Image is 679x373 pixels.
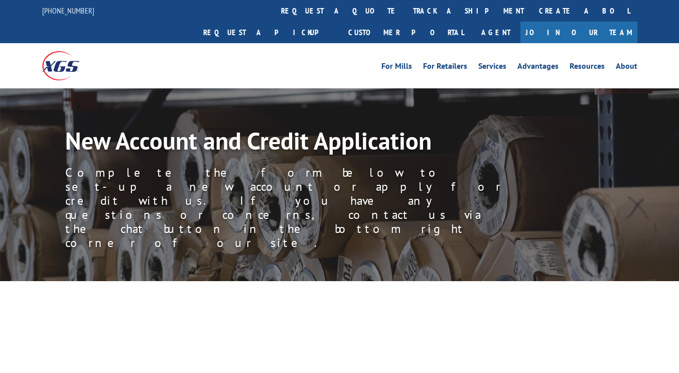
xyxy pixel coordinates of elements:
[341,22,471,43] a: Customer Portal
[196,22,341,43] a: Request a pickup
[616,62,637,73] a: About
[65,166,517,250] p: Complete the form below to set-up a new account or apply for credit with us. If you have any ques...
[478,62,506,73] a: Services
[423,62,467,73] a: For Retailers
[381,62,412,73] a: For Mills
[42,6,94,16] a: [PHONE_NUMBER]
[471,22,520,43] a: Agent
[570,62,605,73] a: Resources
[65,129,517,158] h1: New Account and Credit Application
[520,22,637,43] a: Join Our Team
[517,62,559,73] a: Advantages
